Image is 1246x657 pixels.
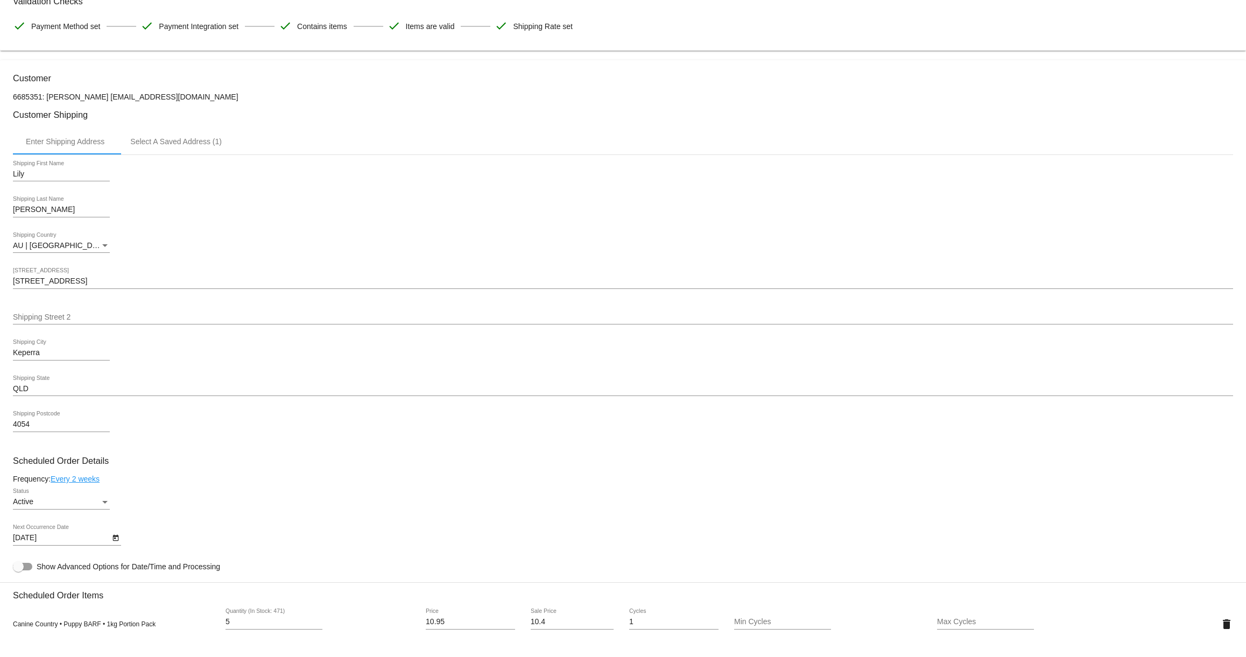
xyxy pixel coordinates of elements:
input: Max Cycles [937,618,1034,626]
mat-icon: check [140,19,153,32]
h3: Customer Shipping [13,110,1233,120]
input: Price [426,618,515,626]
h3: Scheduled Order Items [13,582,1233,601]
input: Shipping Street 2 [13,313,1233,322]
span: Shipping Rate set [513,15,573,38]
mat-select: Shipping Country [13,242,110,250]
mat-icon: check [279,19,292,32]
span: AU | [GEOGRAPHIC_DATA] [13,241,108,250]
input: Shipping Last Name [13,206,110,214]
span: Canine Country • Puppy BARF • 1kg Portion Pack [13,620,156,628]
span: Show Advanced Options for Date/Time and Processing [37,561,220,572]
button: Open calendar [110,532,121,543]
input: Shipping First Name [13,170,110,179]
h3: Scheduled Order Details [13,456,1233,466]
mat-select: Status [13,498,110,506]
div: Select A Saved Address (1) [130,137,222,146]
input: Cycles [629,618,719,626]
mat-icon: check [495,19,508,32]
mat-icon: delete [1220,618,1233,631]
mat-icon: check [13,19,26,32]
span: Payment Method set [31,15,100,38]
h3: Customer [13,73,1233,83]
a: Every 2 weeks [51,475,100,483]
div: Frequency: [13,475,1233,483]
input: Shipping Postcode [13,420,110,429]
p: 6685351: [PERSON_NAME] [EMAIL_ADDRESS][DOMAIN_NAME] [13,93,1233,101]
span: Contains items [297,15,347,38]
input: Min Cycles [734,618,831,626]
span: Active [13,497,33,506]
span: Items are valid [406,15,455,38]
input: Shipping State [13,385,1233,393]
input: Next Occurrence Date [13,534,110,542]
input: Shipping City [13,349,110,357]
input: Shipping Street 1 [13,277,1233,286]
input: Quantity (In Stock: 471) [226,618,322,626]
div: Enter Shipping Address [26,137,104,146]
input: Sale Price [531,618,614,626]
span: Payment Integration set [159,15,238,38]
mat-icon: check [388,19,400,32]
